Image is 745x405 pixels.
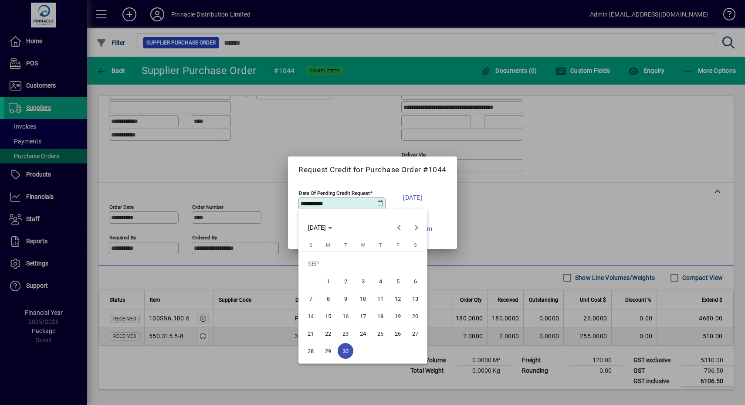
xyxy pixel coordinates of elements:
button: Sun Sep 07 2025 [302,290,319,307]
button: Sun Sep 14 2025 [302,307,319,325]
button: Fri Sep 05 2025 [389,272,406,290]
span: 3 [355,273,371,289]
span: T [379,242,382,248]
button: Fri Sep 12 2025 [389,290,406,307]
span: 11 [372,291,388,306]
button: Tue Sep 09 2025 [337,290,354,307]
span: 4 [372,273,388,289]
button: Sat Sep 13 2025 [406,290,424,307]
span: 23 [338,326,353,341]
button: Previous month [390,219,408,236]
td: SEP [302,255,424,272]
span: 15 [320,308,336,324]
button: Thu Sep 04 2025 [372,272,389,290]
span: 5 [390,273,406,289]
span: 1 [320,273,336,289]
button: Mon Sep 08 2025 [319,290,337,307]
button: Tue Sep 02 2025 [337,272,354,290]
span: 22 [320,326,336,341]
span: 6 [407,273,423,289]
span: S [309,242,312,248]
span: 21 [303,326,318,341]
span: 26 [390,326,406,341]
button: Sun Sep 21 2025 [302,325,319,342]
button: Sat Sep 06 2025 [406,272,424,290]
button: Sat Sep 27 2025 [406,325,424,342]
button: Mon Sep 01 2025 [319,272,337,290]
button: Thu Sep 25 2025 [372,325,389,342]
span: 9 [338,291,353,306]
span: 2 [338,273,353,289]
button: Wed Sep 10 2025 [354,290,372,307]
button: Mon Sep 15 2025 [319,307,337,325]
button: Tue Sep 16 2025 [337,307,354,325]
button: Next month [408,219,425,236]
span: M [326,242,330,248]
button: Fri Sep 19 2025 [389,307,406,325]
button: Mon Sep 22 2025 [319,325,337,342]
span: 27 [407,326,423,341]
button: Mon Sep 29 2025 [319,342,337,360]
span: S [414,242,417,248]
span: 29 [320,343,336,359]
span: 8 [320,291,336,306]
span: W [361,242,365,248]
span: 24 [355,326,371,341]
button: Sat Sep 20 2025 [406,307,424,325]
span: 20 [407,308,423,324]
span: 25 [372,326,388,341]
span: 17 [355,308,371,324]
button: Thu Sep 11 2025 [372,290,389,307]
span: 30 [338,343,353,359]
span: T [344,242,347,248]
button: Thu Sep 18 2025 [372,307,389,325]
span: [DATE] [308,224,326,231]
button: Tue Sep 30 2025 [337,342,354,360]
button: Wed Sep 17 2025 [354,307,372,325]
button: Fri Sep 26 2025 [389,325,406,342]
button: Wed Sep 03 2025 [354,272,372,290]
span: 28 [303,343,318,359]
span: 7 [303,291,318,306]
span: 10 [355,291,371,306]
span: 16 [338,308,353,324]
button: Sun Sep 28 2025 [302,342,319,360]
span: F [396,242,399,248]
button: Tue Sep 23 2025 [337,325,354,342]
span: 19 [390,308,406,324]
button: Wed Sep 24 2025 [354,325,372,342]
span: 14 [303,308,318,324]
button: Choose month and year [305,220,336,235]
span: 13 [407,291,423,306]
span: 18 [372,308,388,324]
span: 12 [390,291,406,306]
